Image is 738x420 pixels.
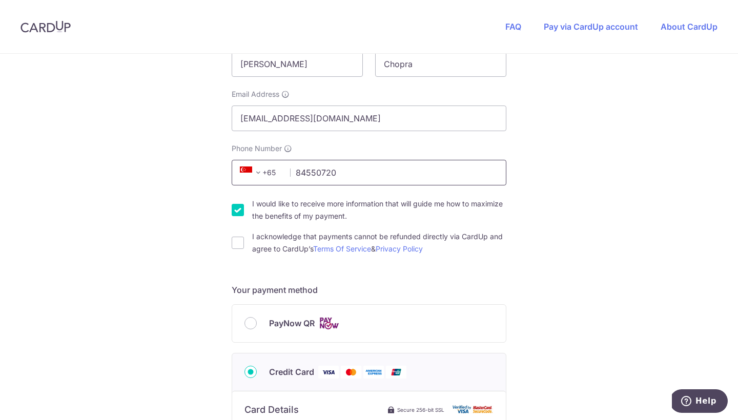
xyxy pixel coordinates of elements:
div: PayNow QR Cards logo [244,317,494,330]
span: Email Address [232,89,279,99]
a: Terms Of Service [313,244,371,253]
a: Pay via CardUp account [544,22,638,32]
h6: Card Details [244,404,299,416]
input: Last name [375,51,506,77]
span: Credit Card [269,366,314,378]
h5: Your payment method [232,284,506,296]
img: card secure [453,405,494,414]
label: I would like to receive more information that will guide me how to maximize the benefits of my pa... [252,198,506,222]
a: FAQ [505,22,521,32]
img: Union Pay [386,366,406,379]
div: Credit Card Visa Mastercard American Express Union Pay [244,366,494,379]
input: First name [232,51,363,77]
span: Secure 256-bit SSL [397,406,444,414]
a: About CardUp [661,22,717,32]
img: Visa [318,366,339,379]
label: I acknowledge that payments cannot be refunded directly via CardUp and agree to CardUp’s & [252,230,506,255]
a: Privacy Policy [376,244,423,253]
iframe: Opens a widget where you can find more information [672,389,728,415]
span: +65 [240,166,264,179]
img: American Express [363,366,384,379]
img: Cards logo [319,317,339,330]
input: Email address [232,106,506,131]
img: CardUp [20,20,71,33]
span: Phone Number [232,143,282,154]
span: PayNow QR [269,317,315,329]
img: Mastercard [341,366,361,379]
span: +65 [237,166,283,179]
